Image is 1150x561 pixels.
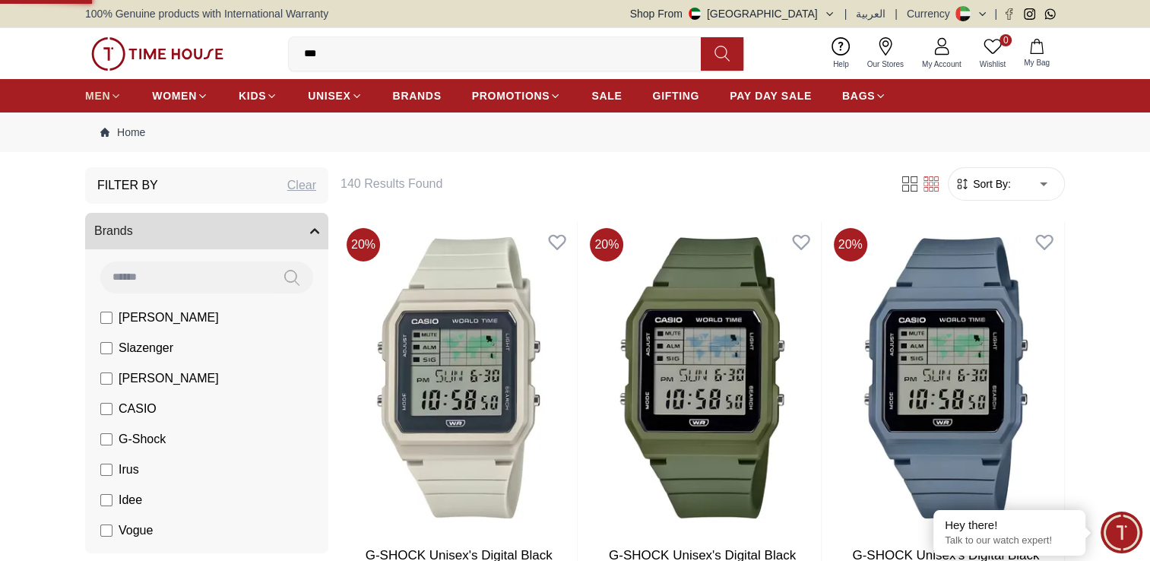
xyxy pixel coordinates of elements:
span: KIDS [239,88,266,103]
div: Hey there! [945,518,1074,533]
a: 0Wishlist [971,34,1015,73]
span: Wishlist [974,59,1012,70]
input: Vogue [100,525,112,537]
a: WOMEN [152,82,208,109]
a: PROMOTIONS [472,82,562,109]
input: Irus [100,464,112,476]
a: Help [824,34,858,73]
button: العربية [856,6,885,21]
span: My Account [916,59,968,70]
nav: Breadcrumb [85,113,1065,152]
span: Help [827,59,855,70]
span: G-Shock [119,430,166,448]
input: [PERSON_NAME] [100,372,112,385]
span: 100% Genuine products with International Warranty [85,6,328,21]
span: My Bag [1018,57,1056,68]
a: UNISEX [308,82,362,109]
img: United Arab Emirates [689,8,701,20]
span: BAGS [842,88,875,103]
span: Vogue [119,521,153,540]
a: BAGS [842,82,886,109]
input: [PERSON_NAME] [100,312,112,324]
span: [PERSON_NAME] [119,309,219,327]
a: PAY DAY SALE [730,82,812,109]
span: 0 [1000,34,1012,46]
span: [PERSON_NAME] [119,369,219,388]
a: GIFTING [652,82,699,109]
img: G-SHOCK Unisex's Digital Black Dial Watch - LF-30W-2ADF [828,222,1064,534]
span: CASIO [119,400,157,418]
button: Brands [85,213,328,249]
span: PROMOTIONS [472,88,550,103]
p: Talk to our watch expert! [945,534,1074,547]
div: Currency [907,6,956,21]
span: | [994,6,997,21]
span: UNISEX [308,88,350,103]
a: SALE [591,82,622,109]
a: Whatsapp [1044,8,1056,20]
button: My Bag [1015,36,1059,71]
span: Sort By: [970,176,1011,192]
span: | [844,6,847,21]
span: GIFTING [652,88,699,103]
span: 20 % [347,228,380,261]
img: G-SHOCK Unisex's Digital Black Dial Watch - LF-30W-3ADF [584,222,820,534]
span: SALE [591,88,622,103]
span: PAY DAY SALE [730,88,812,103]
input: Idee [100,494,112,506]
img: G-SHOCK Unisex's Digital Black Dial Watch - LF-30W-8ADF [341,222,577,534]
a: MEN [85,82,122,109]
h3: Filter By [97,176,158,195]
span: | [895,6,898,21]
img: ... [91,37,223,71]
span: Idee [119,491,142,509]
span: 20 % [834,228,867,261]
div: Chat Widget [1101,512,1142,553]
span: BRANDS [393,88,442,103]
span: 20 % [590,228,623,261]
span: Our Stores [861,59,910,70]
input: G-Shock [100,433,112,445]
a: Our Stores [858,34,913,73]
button: Sort By: [955,176,1011,192]
h6: 140 Results Found [341,175,881,193]
a: Instagram [1024,8,1035,20]
span: Brands [94,222,133,240]
span: MEN [85,88,110,103]
a: Facebook [1003,8,1015,20]
input: Slazenger [100,342,112,354]
span: Slazenger [119,339,173,357]
a: BRANDS [393,82,442,109]
input: CASIO [100,403,112,415]
a: Home [100,125,145,140]
a: KIDS [239,82,277,109]
span: Irus [119,461,139,479]
div: Clear [287,176,316,195]
button: Shop From[GEOGRAPHIC_DATA] [630,6,835,21]
span: WOMEN [152,88,197,103]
